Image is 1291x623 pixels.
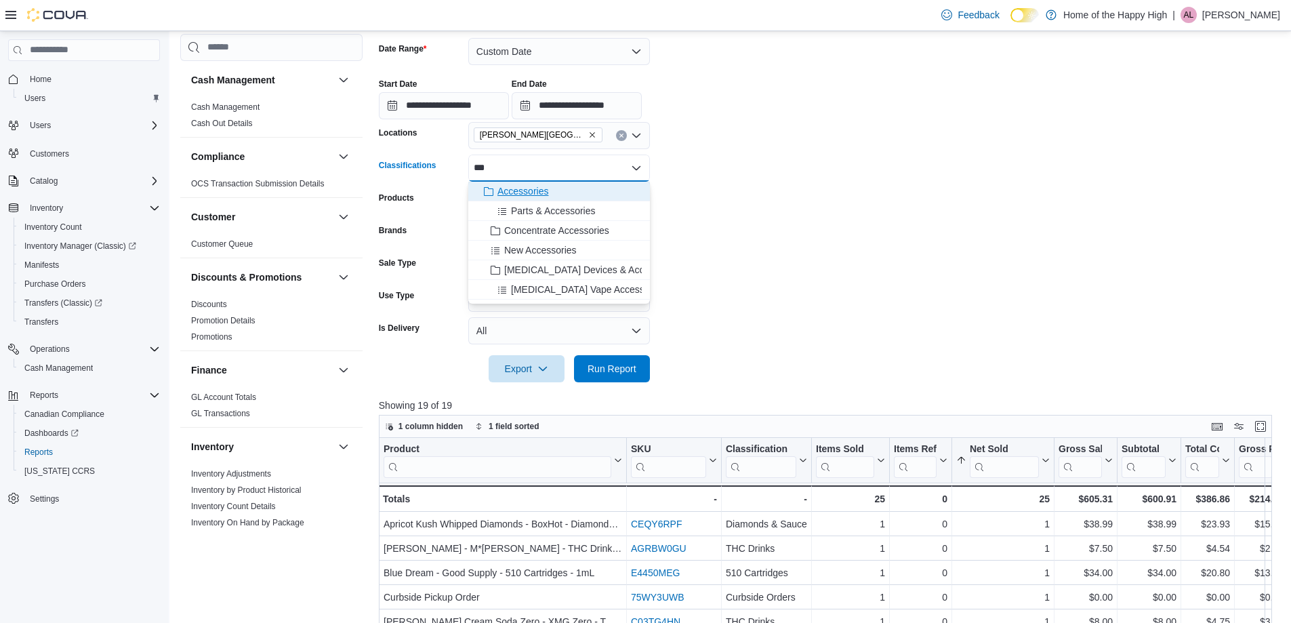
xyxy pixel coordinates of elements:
div: Items Sold [816,443,874,456]
div: $34.00 [1122,565,1176,581]
button: Customers [3,143,165,163]
a: Transfers (Classic) [14,294,165,313]
div: 0 [894,516,947,532]
button: Export [489,355,565,382]
span: Inventory Manager (Classic) [24,241,136,252]
span: Promotions [191,331,232,342]
div: Gross Profit [1239,443,1273,456]
span: Run Report [588,362,636,376]
div: $386.86 [1185,491,1230,507]
div: Gross Profit [1239,443,1273,478]
div: SKU URL [631,443,706,478]
a: Settings [24,491,64,507]
label: Use Type [379,290,414,301]
a: Cash Management [191,102,260,112]
a: Manifests [19,257,64,273]
a: E4450MEG [631,567,680,578]
span: [PERSON_NAME][GEOGRAPHIC_DATA] - Fire & Flower [480,128,586,142]
input: Dark Mode [1010,8,1039,22]
span: Catalog [30,176,58,186]
a: AGRBW0GU [631,543,687,554]
div: Subtotal [1122,443,1166,478]
button: Home [3,69,165,89]
div: Gross Sales [1059,443,1102,478]
a: Inventory Manager (Classic) [14,237,165,256]
div: Product [384,443,611,478]
span: Canadian Compliance [19,406,160,422]
div: $20.80 [1185,565,1230,581]
button: Parts & Accessories [468,201,650,221]
nav: Complex example [8,64,160,544]
div: [PERSON_NAME] - M*[PERSON_NAME] - THC Drinks - 355mL [384,540,622,557]
div: 0 [894,589,947,605]
div: 1 [816,516,885,532]
div: Cash Management [180,99,363,137]
div: 1 [816,540,885,557]
button: Cash Management [14,359,165,378]
button: Display options [1231,418,1247,435]
span: [MEDICAL_DATA] Vape Accessories [511,283,665,296]
div: Choose from the following options [468,182,650,300]
span: Transfers [19,314,160,330]
a: Feedback [936,1,1004,28]
div: Curbside Orders [726,589,807,605]
a: 75WY3UWB [631,592,684,603]
span: [MEDICAL_DATA] Devices & Accessories [504,263,680,277]
button: Reports [24,387,64,403]
span: Inventory Count [19,219,160,235]
div: - [726,491,807,507]
button: Concentrate Accessories [468,221,650,241]
button: Catalog [3,172,165,190]
button: Inventory Count [14,218,165,237]
button: All [468,317,650,344]
span: Customer Queue [191,239,253,249]
h3: Inventory [191,440,234,454]
h3: Discounts & Promotions [191,270,302,284]
span: Dark Mode [1010,22,1011,23]
div: Discounts & Promotions [180,296,363,350]
label: Start Date [379,79,417,89]
a: Dashboards [14,424,165,443]
span: Cash Management [24,363,93,374]
label: Locations [379,127,417,138]
input: Press the down key to open a popover containing a calendar. [512,92,642,119]
div: 1 [816,565,885,581]
div: Blue Dream - Good Supply - 510 Cartridges - 1mL [384,565,622,581]
span: Manifests [24,260,59,270]
div: Items Sold [816,443,874,478]
div: $0.00 [1185,589,1230,605]
button: Catalog [24,173,63,189]
div: Product [384,443,611,456]
span: Transfers [24,317,58,327]
label: Brands [379,225,407,236]
span: Home [24,71,160,87]
label: Classifications [379,160,436,171]
span: [US_STATE] CCRS [24,466,95,477]
a: Promotion Details [191,316,255,325]
button: Reports [3,386,165,405]
button: Users [14,89,165,108]
span: Cash Management [19,360,160,376]
span: Users [24,117,160,134]
button: Accessories [468,182,650,201]
button: Purchase Orders [14,275,165,294]
button: Keyboard shortcuts [1209,418,1225,435]
button: Product [384,443,622,478]
span: Users [19,90,160,106]
div: Totals [383,491,622,507]
a: Purchase Orders [19,276,91,292]
a: Customers [24,146,75,162]
span: Accessories [497,184,548,198]
span: Settings [30,494,59,504]
a: Cash Out Details [191,119,253,128]
span: Users [24,93,45,104]
div: $7.50 [1122,540,1176,557]
h3: Cash Management [191,73,275,87]
span: Transfers (Classic) [19,295,160,311]
input: Press the down key to open a popover containing a calendar. [379,92,509,119]
button: Total Cost [1185,443,1230,478]
button: Gross Profit [1239,443,1284,478]
a: Transfers (Classic) [19,295,108,311]
div: $0.00 [1122,589,1176,605]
